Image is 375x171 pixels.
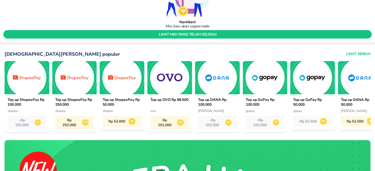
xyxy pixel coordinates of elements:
p: Rp 52.000 [108,119,125,124]
p: Top up GoPay Rp 50.000 [293,97,332,106]
p: Rp 252.000 [60,118,79,127]
p: Misi baru akan segera hadir [166,24,210,28]
button: Rp 101.000 [150,116,189,129]
p: Top up DANA Rp 100.000 [198,97,237,106]
p: Rp 101.000 [155,118,174,127]
span: gopay [246,109,255,113]
p: Nantikan! [179,20,196,24]
span: shopee [103,109,113,113]
span: lihat misi yang telah selesai [6,32,369,37]
p: Top up OVO Rp 98.500 [150,97,189,106]
p: Rp 52.500 [347,119,364,124]
button: Rp 52.000 [103,116,141,127]
span: shopee [55,109,66,113]
p: Top up GoPay Rp 100.000 [246,97,284,106]
button: lihat misi yang telah selesai [3,30,372,39]
span: [PERSON_NAME] [198,109,224,113]
p: [DEMOGRAPHIC_DATA][PERSON_NAME] populer [5,51,120,58]
span: gopay [293,109,302,113]
button: Rp 252.000 [55,116,94,129]
button: Lihat Semua [346,51,370,58]
p: Top up ShopeePay Rp 250.000 [55,97,94,106]
span: [PERSON_NAME] [341,109,367,113]
p: Top up ShopeePay Rp 100.000 [8,97,46,106]
span: shopee [8,109,18,113]
p: Top up ShopeePay Rp 50.000 [103,97,141,106]
span: ovo [150,109,156,113]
